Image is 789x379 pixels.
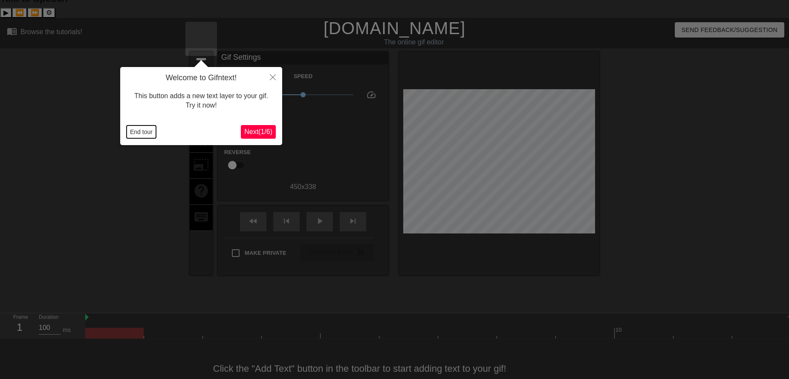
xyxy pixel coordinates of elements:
[244,128,272,135] span: Next ( 1 / 6 )
[241,125,276,139] button: Next
[127,83,276,119] div: This button adds a new text layer to your gif. Try it now!
[127,73,276,83] h4: Welcome to Gifntext!
[127,125,156,138] button: End tour
[263,67,282,87] button: Close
